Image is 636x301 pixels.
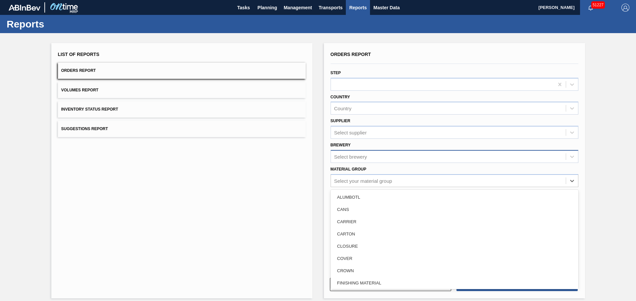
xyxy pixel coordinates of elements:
span: List of Reports [58,52,99,57]
button: Notifications [580,3,601,12]
button: Suggestions Report [58,121,306,137]
span: Suggestions Report [61,126,108,131]
label: Step [331,71,341,75]
div: Select brewery [334,154,367,159]
button: Orders Report [58,63,306,79]
button: Inventory Status Report [58,101,306,118]
label: Supplier [331,119,350,123]
div: CANS [331,203,578,216]
span: Tasks [236,4,251,12]
button: Clear [330,278,451,291]
span: Management [284,4,312,12]
h1: Reports [7,20,124,28]
div: CARRIER [331,216,578,228]
img: Logout [621,4,629,12]
img: TNhmsLtSVTkK8tSr43FrP2fwEKptu5GPRR3wAAAABJRU5ErkJggg== [9,5,40,11]
div: Select supplier [334,130,367,135]
span: Volumes Report [61,88,99,92]
div: ALUMBOTL [331,191,578,203]
div: COVER [331,252,578,265]
div: CROWN [331,265,578,277]
div: Select your material group [334,178,392,183]
label: Material Group [331,167,366,172]
div: Country [334,106,352,111]
span: Transports [319,4,343,12]
span: Reports [349,4,367,12]
span: Inventory Status Report [61,107,118,112]
span: Planning [257,4,277,12]
div: FINISHING MATERIAL [331,277,578,289]
span: Orders Report [61,68,96,73]
span: Orders Report [331,52,371,57]
span: Master Data [373,4,399,12]
label: Country [331,95,350,99]
span: 51227 [591,1,605,9]
button: Volumes Report [58,82,306,98]
div: CARTON [331,228,578,240]
div: CLOSURE [331,240,578,252]
label: Brewery [331,143,351,147]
